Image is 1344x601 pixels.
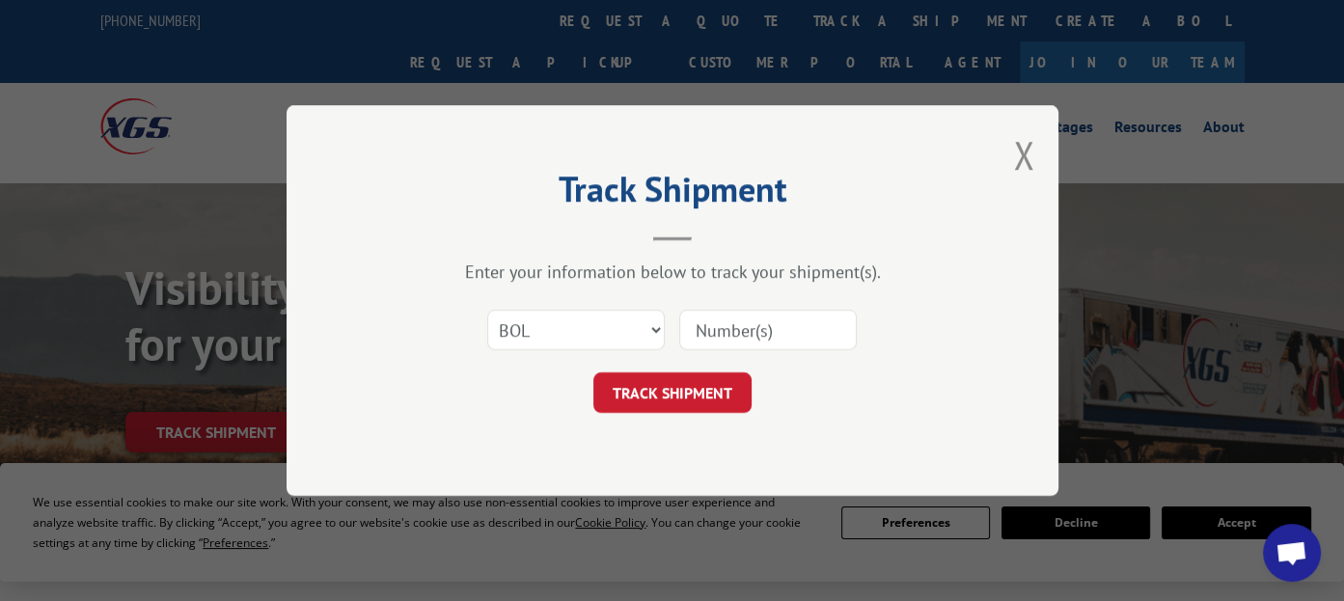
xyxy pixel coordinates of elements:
[1013,129,1034,180] button: Close modal
[1263,524,1321,582] div: Open chat
[383,176,962,212] h2: Track Shipment
[679,310,857,350] input: Number(s)
[383,260,962,283] div: Enter your information below to track your shipment(s).
[593,372,752,413] button: TRACK SHIPMENT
